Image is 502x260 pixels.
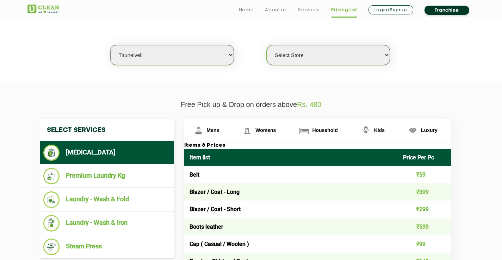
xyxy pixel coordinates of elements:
[241,125,253,137] img: Womens
[298,125,310,137] img: Household
[43,168,170,184] li: Premium Laundry Kg
[255,127,276,133] span: Womens
[184,183,398,201] td: Blazer / Coat - Long
[43,191,170,208] li: Laundry - Wash & Fold
[184,201,398,218] td: Blazer / Coat - Short
[368,5,413,14] a: Login/Signup
[398,149,451,166] th: Price Per Pc
[297,101,321,108] span: Rs. 480
[43,239,170,255] li: Steam Press
[43,168,60,184] img: Premium Laundry Kg
[184,218,398,235] td: Boots leather
[398,235,451,253] td: ₹99
[265,6,287,14] a: About us
[43,145,170,161] li: [MEDICAL_DATA]
[27,101,475,109] p: Free Pick up & Drop on orders above
[43,191,60,208] img: Laundry - Wash & Fold
[43,239,60,255] img: Steam Press
[43,215,60,232] img: Laundry - Wash & Iron
[407,125,419,137] img: Luxury
[298,6,320,14] a: Services
[398,166,451,183] td: ₹59
[207,127,219,133] span: Mens
[43,215,170,232] li: Laundry - Wash & Iron
[184,166,398,183] td: Belt
[239,6,254,14] a: Home
[184,142,451,149] h3: Items & Prices
[424,6,469,15] a: Franchise
[192,125,205,137] img: Mens
[40,119,174,141] h4: Select Services
[331,6,357,14] a: Pricing List
[398,218,451,235] td: ₹599
[43,145,60,161] img: Dry Cleaning
[398,201,451,218] td: ₹299
[360,125,372,137] img: Kids
[27,5,59,13] img: UClean Laundry and Dry Cleaning
[312,127,337,133] span: Household
[184,149,398,166] th: Item list
[374,127,385,133] span: Kids
[398,183,451,201] td: ₹399
[421,127,438,133] span: Luxury
[184,235,398,253] td: Cap ( Casual / Woolen )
